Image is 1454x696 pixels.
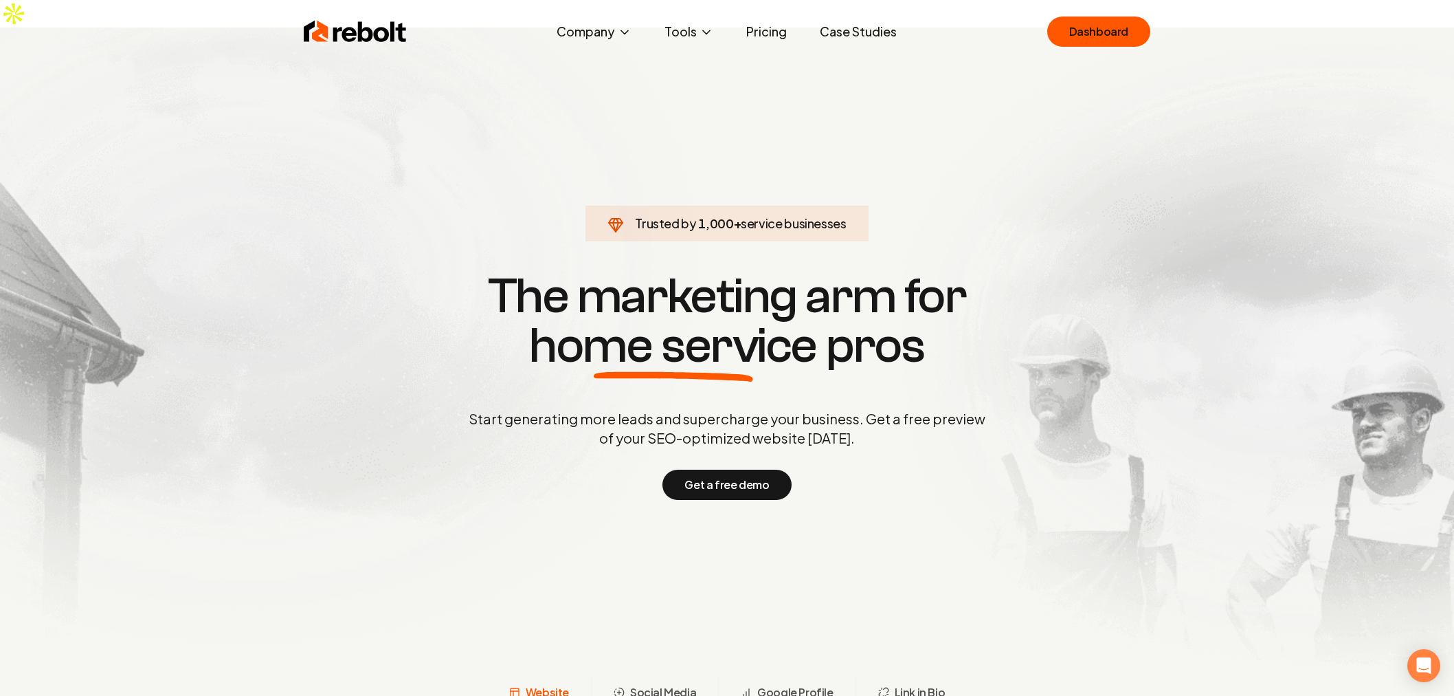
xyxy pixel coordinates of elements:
span: 1,000 [698,214,733,233]
a: Case Studies [809,18,908,45]
span: + [734,215,741,231]
a: Pricing [735,18,798,45]
span: home service [529,321,817,371]
div: Open Intercom Messenger [1407,649,1440,682]
span: service businesses [741,215,847,231]
img: Rebolt Logo [304,18,407,45]
h1: The marketing arm for pros [397,272,1057,371]
button: Get a free demo [662,470,791,500]
p: Start generating more leads and supercharge your business. Get a free preview of your SEO-optimiz... [466,409,988,448]
button: Tools [653,18,724,45]
button: Company [546,18,642,45]
span: Trusted by [635,215,696,231]
a: Dashboard [1047,17,1150,47]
